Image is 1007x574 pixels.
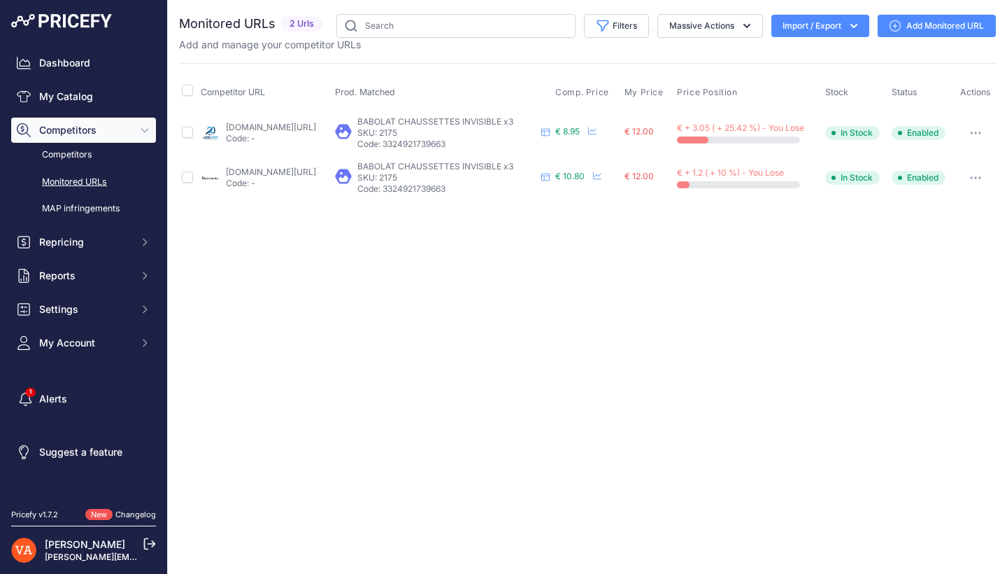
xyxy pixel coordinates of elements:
a: Dashboard [11,50,156,76]
a: [DOMAIN_NAME][URL] [226,122,316,132]
span: Prod. Matched [335,87,395,97]
div: Pricefy v1.7.2 [11,509,58,521]
button: Massive Actions [657,14,763,38]
span: Enabled [892,171,945,185]
span: In Stock [825,171,880,185]
span: My Account [39,336,131,350]
span: Price Position [677,87,737,98]
span: € 12.00 [624,171,654,181]
span: Comp. Price [555,87,609,98]
span: Repricing [39,235,131,249]
button: My Account [11,330,156,356]
p: Code: - [226,178,316,189]
button: My Price [624,87,666,98]
span: € 10.80 [555,171,585,181]
span: € + 1.2 ( + 10 %) - You Lose [677,167,784,178]
span: Stock [825,87,848,97]
span: 2 Urls [281,16,322,32]
span: € 8.95 [555,126,580,136]
span: Settings [39,302,131,316]
p: Code: 3324921739663 [357,139,536,150]
p: SKU: 2175 [357,127,536,139]
span: My Price [624,87,664,98]
a: Add Monitored URL [878,15,996,37]
h2: Monitored URLs [179,14,276,34]
p: Code: - [226,133,316,144]
p: Code: 3324921739663 [357,183,536,195]
button: Settings [11,297,156,322]
img: Pricefy Logo [11,14,112,28]
span: New [85,509,113,521]
span: € + 3.05 ( + 25.42 %) - You Lose [677,122,804,133]
input: Search [336,14,576,38]
span: Competitor URL [201,87,265,97]
span: BABOLAT CHAUSSETTES INVISIBLE x3 [357,116,513,127]
a: [PERSON_NAME] [45,538,125,550]
span: Actions [960,87,991,97]
span: € 12.00 [624,126,654,136]
a: MAP infringements [11,197,156,221]
a: Alerts [11,386,156,412]
button: Reports [11,263,156,288]
p: Add and manage your competitor URLs [179,38,361,52]
button: Competitors [11,118,156,143]
a: Monitored URLs [11,170,156,195]
p: SKU: 2175 [357,172,536,183]
span: In Stock [825,126,880,140]
span: Reports [39,269,131,283]
a: Changelog [115,510,156,519]
button: Filters [584,14,649,38]
button: Repricing [11,230,156,255]
a: My Catalog [11,84,156,109]
a: [DOMAIN_NAME][URL] [226,167,316,177]
span: BABOLAT CHAUSSETTES INVISIBLE x3 [357,161,513,171]
span: Enabled [892,126,945,140]
a: Suggest a feature [11,440,156,465]
a: [PERSON_NAME][EMAIL_ADDRESS][PERSON_NAME][DOMAIN_NAME] [45,552,329,562]
span: Status [892,87,917,97]
button: Comp. Price [555,87,612,98]
a: Competitors [11,143,156,167]
button: Import / Export [771,15,869,37]
button: Price Position [677,87,740,98]
span: Competitors [39,123,131,137]
nav: Sidebar [11,50,156,492]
